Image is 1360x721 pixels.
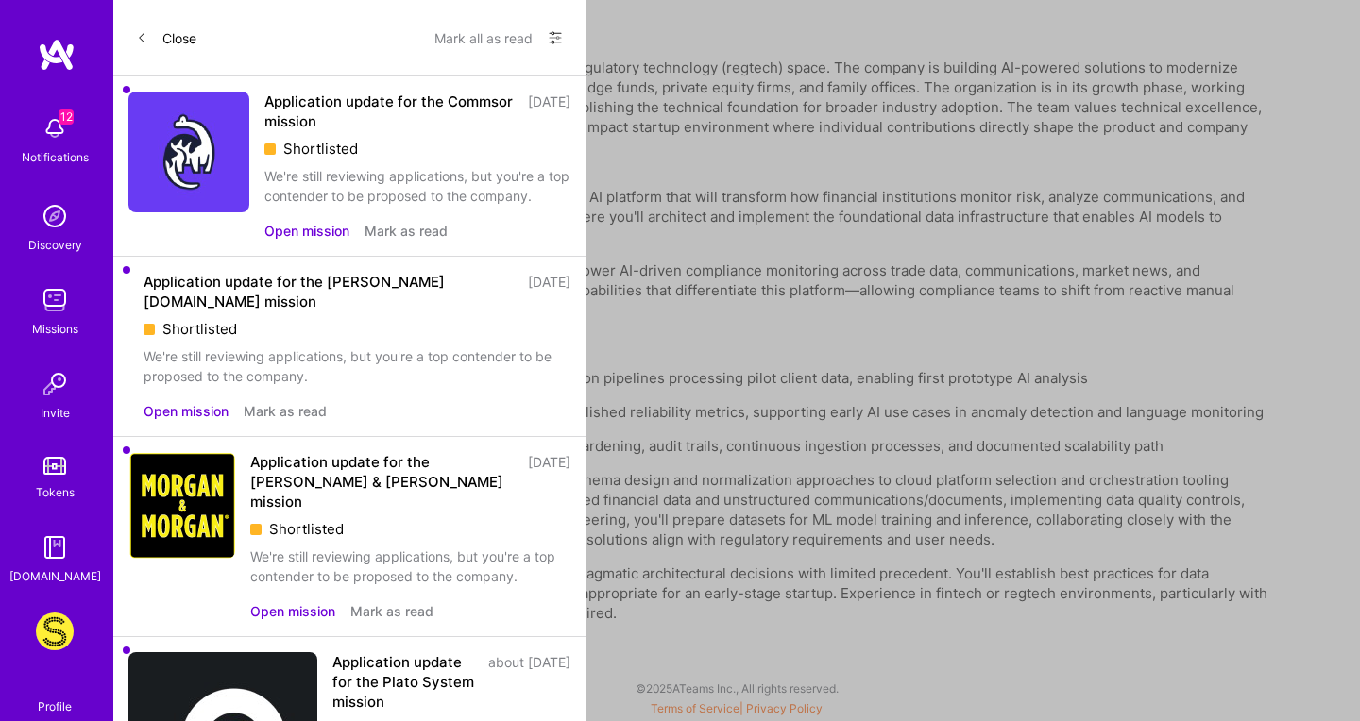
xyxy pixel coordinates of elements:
[434,23,533,53] button: Mark all as read
[264,221,349,241] button: Open mission
[350,601,433,621] button: Mark as read
[36,197,74,235] img: discovery
[488,652,570,712] div: about [DATE]
[43,457,66,475] img: tokens
[31,612,78,650] a: Studs: A Fresh Take on Ear Piercing & Earrings
[264,139,570,159] div: Shortlisted
[528,272,570,311] div: [DATE]
[528,92,570,131] div: [DATE]
[36,365,74,403] img: Invite
[36,612,74,650] img: Studs: A Fresh Take on Ear Piercing & Earrings
[264,92,517,131] div: Application update for the Commsor mission
[365,221,448,241] button: Mark as read
[38,38,76,72] img: logo
[31,677,78,714] a: Profile
[28,235,82,255] div: Discovery
[144,401,229,421] button: Open mission
[528,452,570,511] div: [DATE]
[250,519,570,539] div: Shortlisted
[144,272,517,311] div: Application update for the [PERSON_NAME][DOMAIN_NAME] mission
[36,109,74,147] img: bell
[244,401,327,421] button: Mark as read
[332,652,477,712] div: Application update for the Plato System mission
[59,109,74,125] span: 12
[144,319,570,339] div: Shortlisted
[22,147,89,167] div: Notifications
[128,452,235,559] img: Company Logo
[36,281,74,319] img: teamwork
[36,482,75,502] div: Tokens
[144,346,570,386] div: We're still reviewing applications, but you're a top contender to be proposed to the company.
[264,166,570,206] div: We're still reviewing applications, but you're a top contender to be proposed to the company.
[41,403,70,423] div: Invite
[9,566,101,586] div: [DOMAIN_NAME]
[136,23,196,53] button: Close
[250,452,517,511] div: Application update for the [PERSON_NAME] & [PERSON_NAME] mission
[128,92,249,212] img: Company Logo
[36,528,74,566] img: guide book
[32,319,78,339] div: Missions
[38,696,72,714] div: Profile
[250,546,570,586] div: We're still reviewing applications, but you're a top contender to be proposed to the company.
[250,601,335,621] button: Open mission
